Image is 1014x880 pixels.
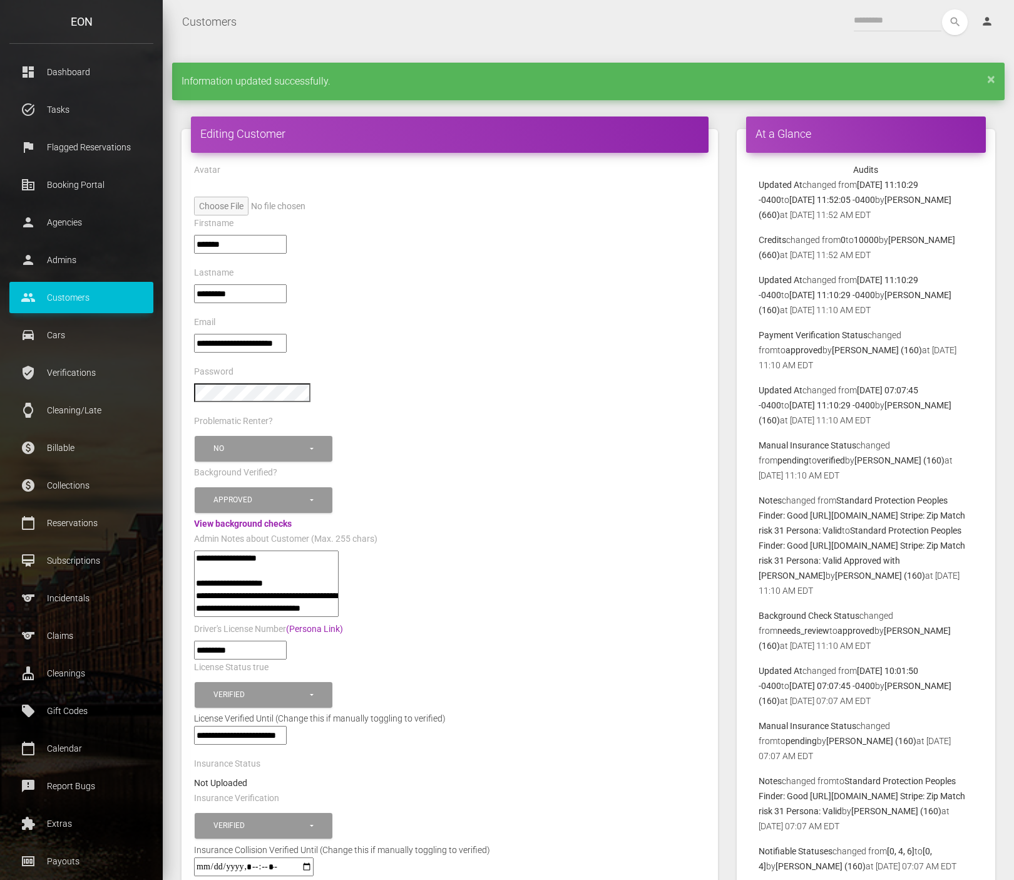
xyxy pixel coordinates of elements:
[786,736,817,746] b: pending
[759,493,973,598] p: changed from to by at [DATE] 11:10 AM EDT
[19,438,144,457] p: Billable
[776,861,866,871] b: [PERSON_NAME] (160)
[19,551,144,570] p: Subscriptions
[9,620,153,651] a: sports Claims
[9,582,153,614] a: sports Incidentals
[195,682,332,708] button: Verified
[194,415,273,428] label: Problematic Renter?
[9,545,153,576] a: card_membership Subscriptions
[759,438,973,483] p: changed from to by at [DATE] 11:10 AM EDT
[759,235,786,245] b: Credits
[194,366,233,378] label: Password
[755,126,976,142] h4: At a Glance
[971,9,1005,34] a: person
[9,507,153,539] a: calendar_today Reservations
[213,495,308,505] div: Approved
[789,400,875,410] b: [DATE] 11:10:29 -0400
[9,244,153,276] a: person Admins
[213,690,308,700] div: Verified
[759,776,782,786] b: Notes
[759,774,973,834] p: changed from to by at [DATE] 07:07 AM EDT
[987,75,995,83] a: ×
[759,330,868,340] b: Payment Verification Status
[286,624,343,634] a: (Persona Link)
[759,525,965,581] b: Standard Protection Peoples Finder: Good [URL][DOMAIN_NAME] Stripe: Zip Match risk 31 Persona: Va...
[19,664,144,683] p: Cleanings
[19,701,144,720] p: Gift Codes
[194,792,279,805] label: Insurance Verification
[789,195,875,205] b: [DATE] 11:52:05 -0400
[19,739,144,758] p: Calendar
[19,63,144,81] p: Dashboard
[759,440,856,450] b: Manual Insurance Status
[759,663,973,708] p: changed from to by at [DATE] 07:07 AM EDT
[19,326,144,344] p: Cars
[19,100,144,119] p: Tasks
[19,288,144,307] p: Customers
[9,470,153,501] a: paid Collections
[9,846,153,877] a: money Payouts
[759,846,832,856] b: Notifiable Statuses
[777,626,829,636] b: needs_review
[194,267,233,279] label: Lastname
[19,814,144,833] p: Extras
[837,626,874,636] b: approved
[942,9,968,35] button: search
[759,385,802,395] b: Updated At
[9,132,153,163] a: flag Flagged Reservations
[759,666,802,676] b: Updated At
[19,401,144,420] p: Cleaning/Late
[759,495,782,505] b: Notes
[194,778,247,788] strong: Not Uploaded
[759,180,802,190] b: Updated At
[213,443,308,454] div: No
[854,455,945,465] b: [PERSON_NAME] (160)
[213,820,308,831] div: Verified
[9,207,153,238] a: person Agencies
[887,846,914,856] b: [0, 4, 6]
[194,519,292,529] a: View background checks
[182,6,237,38] a: Customers
[194,164,220,177] label: Avatar
[835,571,925,581] b: [PERSON_NAME] (160)
[853,165,878,175] strong: Audits
[9,357,153,388] a: verified_user Verifications
[9,432,153,463] a: paid Billable
[19,852,144,871] p: Payouts
[759,718,973,764] p: changed from to by at [DATE] 07:07 AM EDT
[759,844,973,874] p: changed from to by at [DATE] 07:07 AM EDT
[759,275,802,285] b: Updated At
[9,395,153,426] a: watch Cleaning/Late
[195,436,332,462] button: No
[786,345,822,355] b: approved
[172,63,1005,100] div: Information updated successfully.
[9,733,153,764] a: calendar_today Calendar
[19,626,144,645] p: Claims
[19,251,144,269] p: Admins
[9,169,153,200] a: corporate_fare Booking Portal
[777,455,809,465] b: pending
[9,94,153,125] a: task_alt Tasks
[195,487,332,513] button: Approved
[759,608,973,653] p: changed from to by at [DATE] 11:10 AM EDT
[9,282,153,313] a: people Customers
[9,658,153,689] a: cleaning_services Cleanings
[9,695,153,727] a: local_offer Gift Codes
[854,235,879,245] b: 10000
[789,290,875,300] b: [DATE] 11:10:29 -0400
[194,533,377,546] label: Admin Notes about Customer (Max. 255 chars)
[817,455,845,465] b: verified
[19,138,144,157] p: Flagged Reservations
[981,15,993,28] i: person
[19,589,144,608] p: Incidentals
[759,272,973,318] p: changed from to by at [DATE] 11:10 AM EDT
[9,770,153,802] a: feedback Report Bugs
[9,319,153,351] a: drive_eta Cars
[789,681,875,691] b: [DATE] 07:07:45 -0400
[832,345,922,355] b: [PERSON_NAME] (160)
[194,623,343,636] label: Driver's License Number
[195,813,332,839] button: Verified
[9,56,153,88] a: dashboard Dashboard
[194,467,277,479] label: Background Verified?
